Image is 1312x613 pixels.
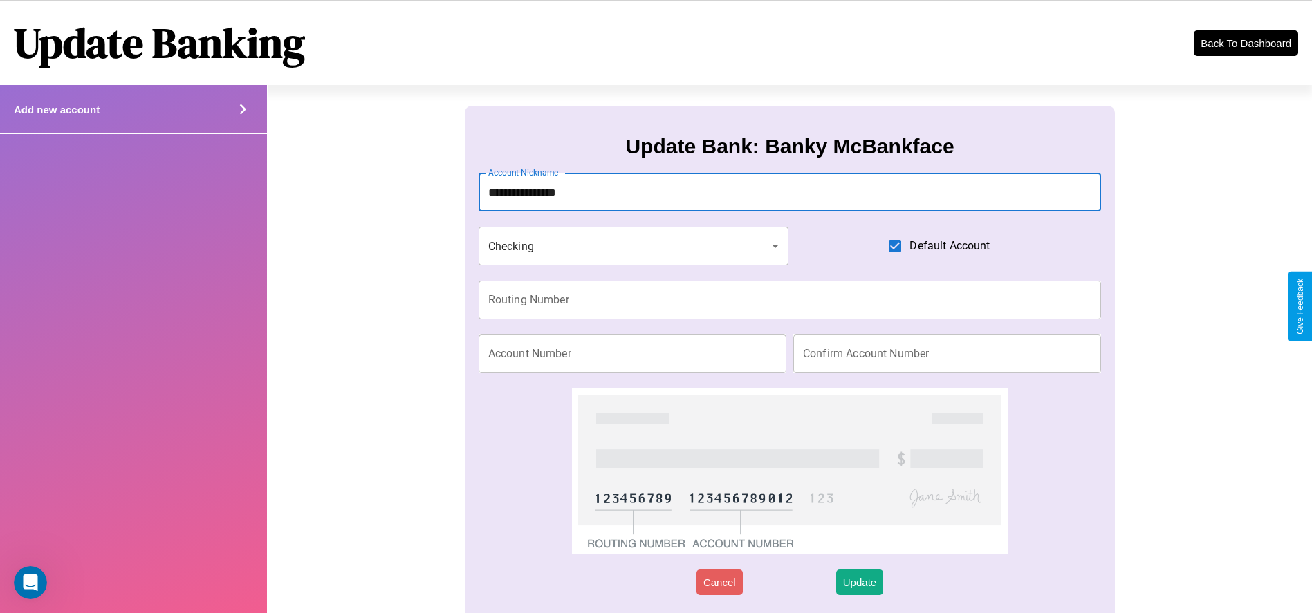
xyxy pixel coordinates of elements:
[572,388,1008,554] img: check
[14,566,47,599] iframe: Intercom live chat
[1295,279,1305,334] div: Give Feedback
[836,569,883,595] button: Update
[1194,30,1298,56] button: Back To Dashboard
[909,238,990,254] span: Default Account
[696,569,743,595] button: Cancel
[625,135,954,158] h3: Update Bank: Banky McBankface
[488,167,559,178] label: Account Nickname
[479,227,788,265] div: Checking
[14,15,305,71] h1: Update Banking
[14,104,100,115] h4: Add new account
